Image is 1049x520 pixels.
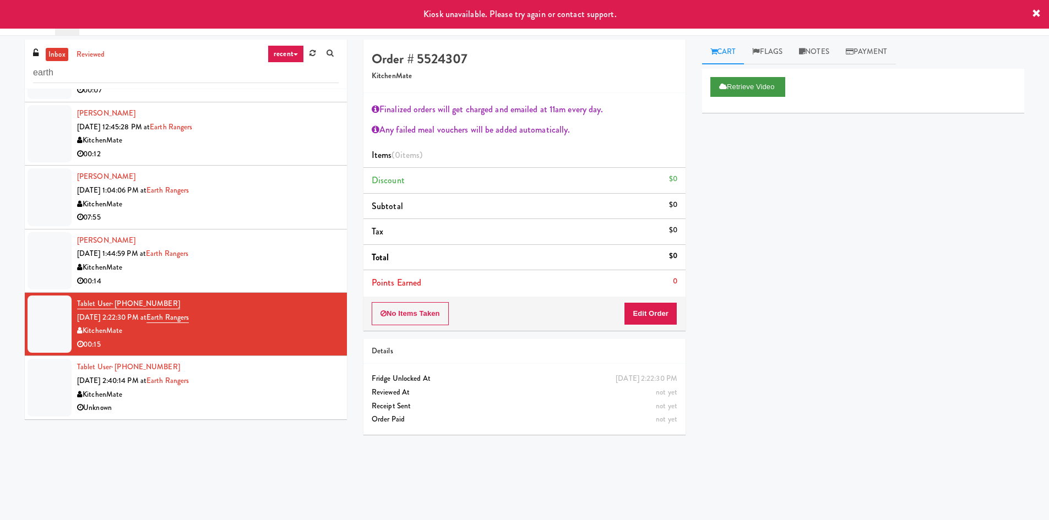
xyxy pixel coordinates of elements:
div: Details [372,344,677,358]
div: Unknown [77,401,339,415]
div: $0 [669,249,677,263]
span: Tax [372,225,383,238]
div: KitchenMate [77,198,339,211]
a: Earth Rangers [146,185,189,195]
a: Earth Rangers [150,122,192,132]
span: Discount [372,174,405,187]
span: (0 ) [392,149,422,161]
div: Reviewed At [372,386,677,399]
a: inbox [46,48,68,62]
a: [PERSON_NAME] [77,171,135,182]
li: Tablet User· [PHONE_NUMBER][DATE] 2:40:14 PM atEarth RangersKitchenMateUnknown [25,356,347,419]
span: Kiosk unavailable. Please try again or contact support. [423,8,617,20]
span: Points Earned [372,276,421,289]
li: [PERSON_NAME][DATE] 1:44:59 PM atEarth RangersKitchenMate00:14 [25,229,347,293]
button: No Items Taken [372,302,449,325]
li: [PERSON_NAME][DATE] 12:45:28 PM atEarth RangersKitchenMate00:12 [25,102,347,166]
div: Fridge Unlocked At [372,372,677,386]
div: Order Paid [372,413,677,426]
div: 00:15 [77,338,339,352]
div: 00:12 [77,147,339,161]
a: Payment [838,40,896,64]
div: Receipt Sent [372,399,677,413]
div: 07:55 [77,211,339,225]
span: Total [372,251,389,264]
div: 00:14 [77,275,339,288]
button: Retrieve Video [710,77,785,97]
div: Any failed meal vouchers will be added automatically. [372,122,677,138]
a: recent [268,45,304,63]
span: Subtotal [372,200,403,212]
div: KitchenMate [77,388,339,402]
span: [DATE] 1:44:59 PM at [77,248,146,259]
a: [PERSON_NAME] [77,235,135,245]
span: Items [372,149,422,161]
a: [PERSON_NAME] [77,108,135,118]
a: Tablet User· [PHONE_NUMBER] [77,298,180,309]
span: not yet [656,401,677,411]
a: reviewed [74,48,108,62]
h5: KitchenMate [372,72,677,80]
a: Tablet User· [PHONE_NUMBER] [77,362,180,372]
div: [DATE] 2:22:30 PM [616,372,677,386]
a: Cart [702,40,744,64]
div: $0 [669,198,677,212]
span: [DATE] 2:22:30 PM at [77,312,146,322]
span: [DATE] 1:04:06 PM at [77,185,146,195]
li: [PERSON_NAME][DATE] 1:04:06 PM atEarth RangersKitchenMate07:55 [25,166,347,229]
span: · [PHONE_NUMBER] [111,298,180,309]
div: KitchenMate [77,324,339,338]
a: Flags [744,40,791,64]
a: Earth Rangers [146,248,188,259]
div: KitchenMate [77,261,339,275]
span: [DATE] 12:45:28 PM at [77,122,150,132]
a: Notes [791,40,838,64]
button: Edit Order [624,302,677,325]
ng-pluralize: items [400,149,420,161]
input: Search vision orders [33,63,339,83]
span: not yet [656,414,677,424]
span: not yet [656,387,677,397]
h4: Order # 5524307 [372,52,677,66]
div: KitchenMate [77,134,339,147]
div: $0 [669,223,677,237]
div: $0 [669,172,677,186]
span: [DATE] 2:40:14 PM at [77,375,146,386]
a: Earth Rangers [146,375,189,386]
span: · [PHONE_NUMBER] [111,362,180,372]
div: 0 [673,275,677,288]
a: Earth Rangers [146,312,189,323]
div: Finalized orders will get charged and emailed at 11am every day. [372,101,677,118]
li: Tablet User· [PHONE_NUMBER][DATE] 2:22:30 PM atEarth RangersKitchenMate00:15 [25,293,347,356]
div: 00:07 [77,84,339,97]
